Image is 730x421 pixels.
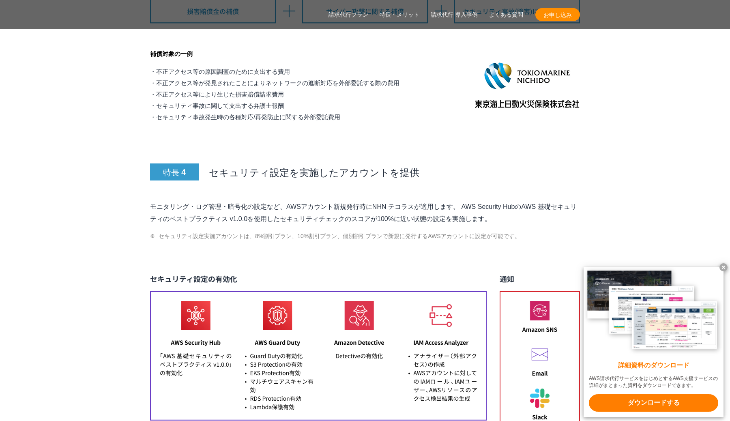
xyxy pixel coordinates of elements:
span: 特長 4 [150,163,199,180]
a: 請求代行 導入事例 [431,11,478,19]
a: 請求代行プラン [328,11,368,19]
li: ・セキュリティ事故発生時の各種対応/再発防止に関する外部委託費用 [150,112,399,123]
p: モニタリング・ログ管理・暗号化の設定など、AWSアカウント新規発行時にNHN テコラスが適用します。 AWS Security HubのAWS 基礎セキュリティのベストプラクティス v1.0.0... [150,201,580,225]
x-t: ダウンロードする [589,394,718,412]
img: 東京海上日動火災保険株式会社ロゴ [474,62,580,109]
span: セキュリティ設定を実施したアカウントを提供 [209,165,419,179]
li: セキュリティ設定実施アカウントは、8%割引プラン、10%割引プラン、個別割引プランで新規に発行するAWSアカウントに設定が可能です。 [150,231,580,241]
h4: 補償対象の一例 [150,48,399,59]
li: ・不正アクセス等により生じた損害賠償請求費用 [150,89,399,100]
a: 特長・メリット [380,11,419,19]
li: ・不正アクセス等の原因調査のために支出する費用 [150,66,399,77]
li: ・セキュリティ事故に関して支出する弁護士報酬 [150,100,399,112]
a: 詳細資料のダウンロード AWS請求代行サービスをはじめとするAWS支援サービスの詳細がまとまった資料をダウンロードできます。 ダウンロードする [584,267,724,417]
span: お申し込み [535,11,580,19]
a: よくある質問 [489,11,523,19]
li: ・不正アクセス等が発見されたことによりネットワークの遮断対応を外部委託する際の費用 [150,77,399,89]
a: お申し込み [535,8,580,21]
x-t: 詳細資料のダウンロード [589,361,718,370]
x-t: AWS請求代行サービスをはじめとするAWS支援サービスの詳細がまとまった資料をダウンロードできます。 [589,375,718,389]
